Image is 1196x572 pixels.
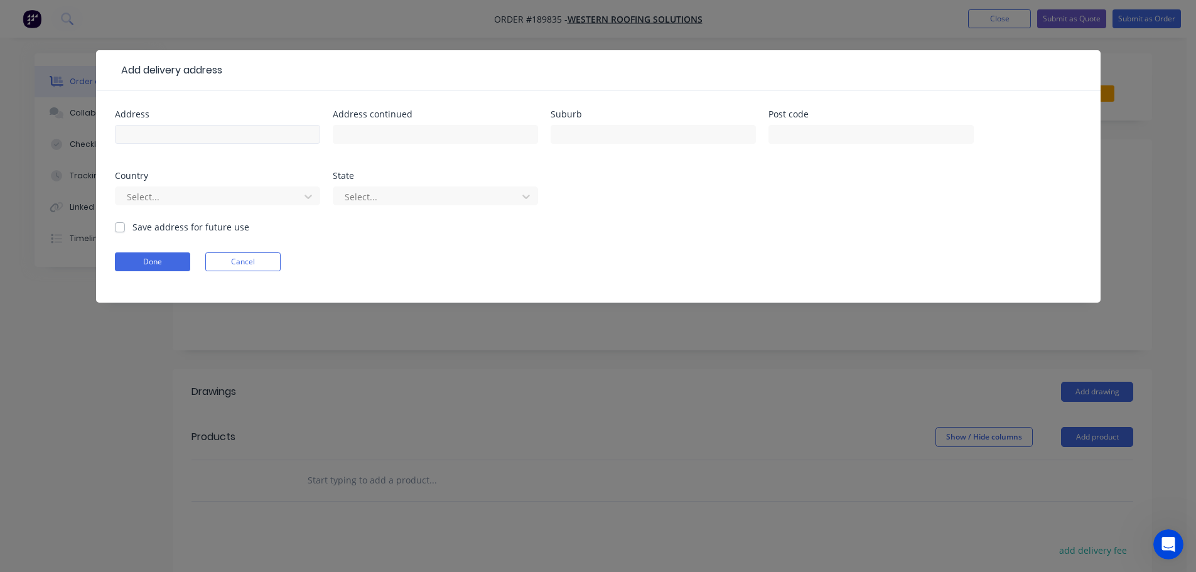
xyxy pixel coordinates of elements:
div: Address continued [333,110,538,119]
div: Suburb [551,110,756,119]
button: Cancel [205,252,281,271]
button: Done [115,252,190,271]
label: Save address for future use [132,220,249,234]
iframe: Intercom live chat [1153,529,1183,559]
div: Country [115,171,320,180]
div: State [333,171,538,180]
div: Post code [768,110,974,119]
div: Add delivery address [115,63,222,78]
div: Address [115,110,320,119]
